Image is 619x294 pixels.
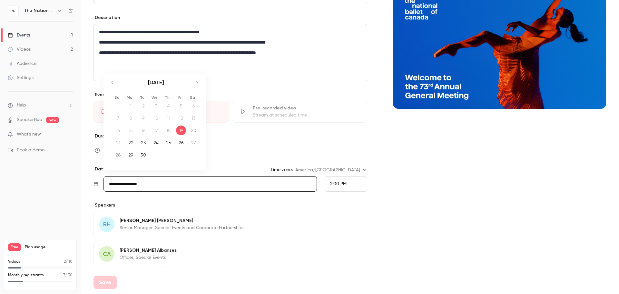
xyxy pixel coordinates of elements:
[138,138,148,147] div: 23
[8,46,31,53] div: Videos
[163,138,173,147] div: 25
[150,124,162,137] td: Not available. Wednesday, September 17, 2025
[151,126,161,135] div: 17
[103,250,111,259] span: CA
[64,260,66,264] span: 2
[94,24,367,81] div: editor
[126,150,136,160] div: 29
[138,113,148,123] div: 9
[112,137,124,149] td: Sunday, September 21, 2025
[93,202,367,208] p: Speakers
[93,166,127,172] p: Date and time
[176,101,186,111] div: 5
[114,95,119,100] small: Su
[8,75,34,81] div: Settings
[17,131,41,138] span: What's new
[112,149,124,161] td: Sunday, September 28, 2025
[138,101,148,111] div: 2
[103,176,317,192] input: Tue, Feb 17, 2026
[93,101,229,123] div: LiveGo live at scheduled time
[189,126,199,135] div: 20
[8,259,20,265] p: Videos
[124,112,137,124] td: Not available. Monday, September 8, 2025
[126,101,136,111] div: 1
[138,150,148,160] div: 30
[112,112,124,124] td: Not available. Sunday, September 7, 2025
[124,100,137,112] td: Not available. Monday, September 1, 2025
[137,124,150,137] td: Not available. Tuesday, September 16, 2025
[176,138,186,147] div: 26
[178,95,182,100] small: Fr
[253,105,359,111] div: Pre-recorded video
[8,272,44,278] p: Monthly registrants
[17,117,42,123] a: SpeakerHub
[113,113,123,123] div: 7
[175,112,187,124] td: Not available. Friday, September 12, 2025
[120,247,177,254] p: [PERSON_NAME] Albanses
[113,138,123,147] div: 21
[8,32,30,38] div: Events
[162,112,175,124] td: Not available. Thursday, September 11, 2025
[63,273,65,277] span: 7
[124,149,137,161] td: Monday, September 29, 2025
[165,95,170,100] small: Th
[8,243,21,251] span: Free
[137,112,150,124] td: Not available. Tuesday, September 9, 2025
[187,137,200,149] td: Saturday, September 27, 2025
[103,220,111,229] span: RH
[137,100,150,112] td: Not available. Tuesday, September 2, 2025
[176,126,186,135] div: 19
[138,126,148,135] div: 16
[93,241,367,268] div: CA[PERSON_NAME] AlbansesOfficer, Special Events
[124,124,137,137] td: Not available. Monday, September 15, 2025
[175,124,187,137] td: Selected. Friday, September 19, 2025
[64,259,73,265] p: / 10
[8,5,18,16] img: The National Ballet of Canada
[124,137,137,149] td: Monday, September 22, 2025
[187,112,200,124] td: Not available. Saturday, September 13, 2025
[163,126,173,135] div: 18
[137,149,150,161] td: Tuesday, September 30, 2025
[162,124,175,137] td: Not available. Thursday, September 18, 2025
[8,60,36,67] div: Audience
[63,272,73,278] p: / 30
[175,137,187,149] td: Friday, September 26, 2025
[112,124,124,137] td: Not available. Sunday, September 14, 2025
[150,100,162,112] td: Not available. Wednesday, September 3, 2025
[126,126,136,135] div: 15
[25,245,73,250] span: Plan usage
[126,138,136,147] div: 22
[325,176,367,192] div: From
[17,147,44,154] span: Book a demo
[8,102,73,109] li: help-dropdown-opener
[175,100,187,112] td: Not available. Friday, September 5, 2025
[163,113,173,123] div: 11
[152,95,158,100] small: We
[120,225,244,231] p: Senior Manager, Special Events and Corporate Partnerships
[46,117,59,123] span: new
[120,218,244,224] p: [PERSON_NAME] [PERSON_NAME]
[162,137,175,149] td: Thursday, September 25, 2025
[113,150,123,160] div: 28
[162,100,175,112] td: Not available. Thursday, September 4, 2025
[232,101,368,123] div: Pre-recorded videoStream at scheduled time
[113,126,123,135] div: 14
[151,113,161,123] div: 10
[126,113,136,123] div: 8
[93,133,367,139] label: Duration
[189,113,199,123] div: 13
[93,15,120,21] label: Description
[189,138,199,147] div: 27
[93,211,367,238] div: RH[PERSON_NAME] [PERSON_NAME]Senior Manager, Special Events and Corporate Partnerships
[163,101,173,111] div: 4
[93,24,367,81] section: description
[270,167,293,173] label: Time zone:
[137,137,150,149] td: Tuesday, September 23, 2025
[93,92,367,98] p: Event type
[151,138,161,147] div: 24
[127,95,133,100] small: Mo
[187,124,200,137] td: Saturday, September 20, 2025
[187,100,200,112] td: Not available. Saturday, September 6, 2025
[151,101,161,111] div: 3
[140,95,144,100] small: Tu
